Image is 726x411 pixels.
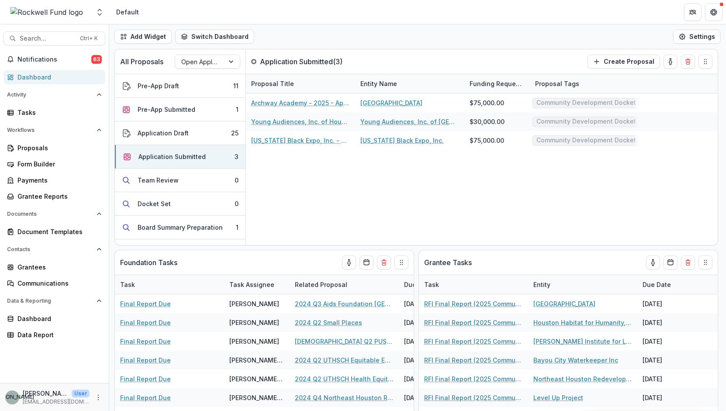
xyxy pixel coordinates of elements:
div: Pre-App Draft [138,81,179,90]
div: Entity Name [355,79,402,88]
button: Switch Dashboard [175,30,254,44]
div: 0 [235,176,239,185]
a: Grantees [3,260,105,274]
button: Pre-App Submitted1 [115,98,245,121]
button: toggle-assigned-to-me [646,256,660,269]
div: Entity Name [355,74,464,93]
div: Proposals [17,143,98,152]
button: Search... [3,31,105,45]
button: Open Activity [3,88,105,102]
button: Get Help [705,3,723,21]
span: Contacts [7,246,93,252]
button: Delete card [681,55,695,69]
div: Task [115,275,224,294]
div: Task Assignee [224,280,280,289]
div: Task [419,275,528,294]
div: Entity [528,275,637,294]
div: Form Builder [17,159,98,169]
div: Proposal Tags [530,79,584,88]
button: Open Contacts [3,242,105,256]
div: 1 [236,223,239,232]
div: Due Date [399,275,464,294]
div: Board Summary Preparation [138,223,223,232]
a: Tasks [3,105,105,120]
span: Community Development Docket [536,137,636,144]
a: 2024 Q2 UTHSCH Health Equity Collective [295,374,394,383]
button: Drag [394,256,408,269]
div: Task Assignee [224,275,290,294]
a: Houston Habitat for Humanity, Inc. [533,318,632,327]
button: More [93,392,104,403]
span: 63 [91,55,102,64]
a: Bayou City Waterkeeper Inc [533,356,618,365]
div: Application Submitted [138,152,206,161]
div: Due Date [399,280,438,289]
a: Young Audiences, Inc. of Houston - 2025 - Application Request Form - Education [251,117,350,126]
div: [DATE] [637,370,703,388]
button: Open entity switcher [93,3,106,21]
div: 25 [231,128,239,138]
button: Pre-App Draft11 [115,74,245,98]
div: Due Date [637,280,676,289]
p: Foundation Tasks [120,257,177,268]
a: [DEMOGRAPHIC_DATA] Q2 PUSH Birth Partners [295,337,394,346]
div: Proposal Tags [530,74,639,93]
a: RFI Final Report (2025 Community Development) [424,393,523,402]
button: Application Submitted3 [115,145,245,169]
a: RFI Final Report (2025 Community Development) [424,299,523,308]
a: Final Report Due [120,299,171,308]
a: 2024 Q2 UTHSCH Equitable Emergency Contraception [295,356,394,365]
div: [DATE] [637,351,703,370]
div: Proposal Title [246,74,355,93]
div: $75,000.00 [470,98,504,107]
span: Notifications [17,56,91,63]
div: [PERSON_NAME] [229,299,279,308]
button: Application Draft25 [115,121,245,145]
button: Open Documents [3,207,105,221]
div: Related Proposal [290,280,353,289]
a: Final Report Due [120,318,171,327]
nav: breadcrumb [113,6,142,18]
button: toggle-assigned-to-me [342,256,356,269]
p: [EMAIL_ADDRESS][DOMAIN_NAME] [23,398,90,406]
div: Funding Requested [464,74,530,93]
div: 0 [235,199,239,208]
div: [DATE] [399,294,464,313]
div: Grantees [17,262,98,272]
div: [PERSON_NAME][GEOGRAPHIC_DATA] [229,374,284,383]
div: Document Templates [17,227,98,236]
div: [DATE] [637,388,703,407]
a: Young Audiences, Inc. of [GEOGRAPHIC_DATA] [360,117,459,126]
button: Drag [698,55,712,69]
div: [DATE] [399,313,464,332]
div: [PERSON_NAME] [229,337,279,346]
a: Form Builder [3,157,105,171]
a: [GEOGRAPHIC_DATA] [360,98,422,107]
div: [DATE] [399,351,464,370]
p: User [72,390,90,397]
div: Related Proposal [290,275,399,294]
button: Calendar [360,256,373,269]
a: RFI Final Report (2025 Community Development) [424,374,523,383]
a: Final Report Due [120,374,171,383]
span: Activity [7,92,93,98]
button: Add Widget [114,30,172,44]
a: Payments [3,173,105,187]
span: Community Development Docket [536,118,636,125]
button: Create Proposal [588,55,660,69]
div: Task [419,280,444,289]
div: [DATE] [637,313,703,332]
div: Proposal Title [246,79,299,88]
a: 2024 Q2 Small Places [295,318,362,327]
a: Level Up Project [533,393,583,402]
div: 11 [233,81,239,90]
div: Due Date [637,275,703,294]
div: [DATE] [399,370,464,388]
button: Team Review0 [115,169,245,192]
button: Settings [673,30,721,44]
a: Final Report Due [120,356,171,365]
div: $30,000.00 [470,117,505,126]
a: [US_STATE] Black Expo, Inc. - 2025 - Application Request Form - Education [251,136,350,145]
